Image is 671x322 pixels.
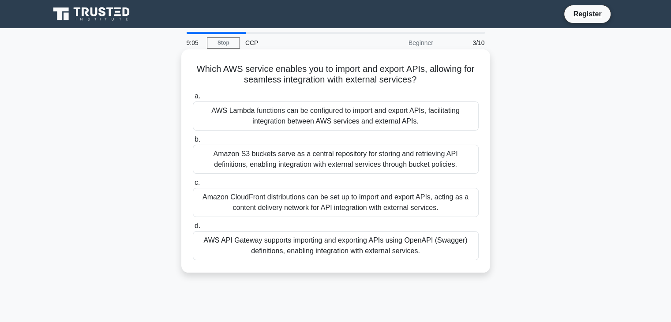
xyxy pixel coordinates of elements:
[192,64,480,86] h5: Which AWS service enables you to import and export APIs, allowing for seamless integration with e...
[361,34,439,52] div: Beginner
[181,34,207,52] div: 9:05
[240,34,361,52] div: CCP
[207,37,240,49] a: Stop
[195,92,200,100] span: a.
[193,188,479,217] div: Amazon CloudFront distributions can be set up to import and export APIs, acting as a content deli...
[193,145,479,174] div: Amazon S3 buckets serve as a central repository for storing and retrieving API definitions, enabl...
[193,231,479,260] div: AWS API Gateway supports importing and exporting APIs using OpenAPI (Swagger) definitions, enabli...
[193,101,479,131] div: AWS Lambda functions can be configured to import and export APIs, facilitating integration betwee...
[195,222,200,229] span: d.
[568,8,607,19] a: Register
[439,34,490,52] div: 3/10
[195,135,200,143] span: b.
[195,179,200,186] span: c.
